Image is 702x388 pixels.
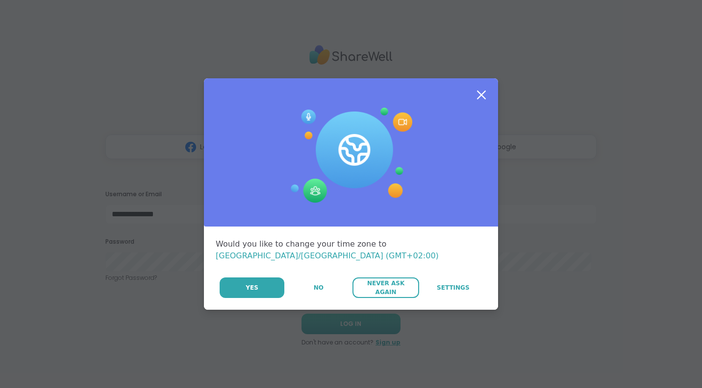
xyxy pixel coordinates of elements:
[420,277,486,298] a: Settings
[352,277,419,298] button: Never Ask Again
[437,283,470,292] span: Settings
[314,283,324,292] span: No
[216,238,486,262] div: Would you like to change your time zone to
[216,251,439,260] span: [GEOGRAPHIC_DATA]/[GEOGRAPHIC_DATA] (GMT+02:00)
[290,108,412,204] img: Session Experience
[357,279,414,297] span: Never Ask Again
[285,277,351,298] button: No
[220,277,284,298] button: Yes
[246,283,258,292] span: Yes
